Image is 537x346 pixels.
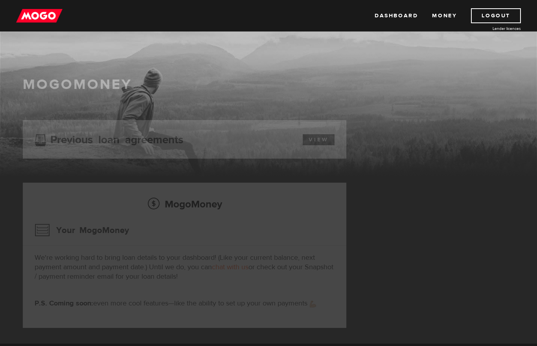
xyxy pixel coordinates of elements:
img: strong arm emoji [310,301,316,307]
a: View [303,134,335,145]
a: Dashboard [375,8,418,23]
iframe: LiveChat chat widget [504,313,537,346]
a: Logout [471,8,521,23]
img: mogo_logo-11ee424be714fa7cbb0f0f49df9e16ec.png [16,8,63,23]
a: chat with us [212,263,248,272]
a: Money [432,8,457,23]
strong: P.S. Coming soon: [35,299,93,308]
h3: Previous loan agreements [35,133,183,144]
p: We're working hard to bring loan details to your dashboard! (Like your current balance, next paym... [35,253,335,281]
h1: MogoMoney [23,76,514,93]
a: Lender licences [462,26,521,31]
h3: Your MogoMoney [35,220,129,241]
h2: MogoMoney [35,196,335,212]
p: even more cool features—like the ability to set up your own payments [35,299,335,308]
